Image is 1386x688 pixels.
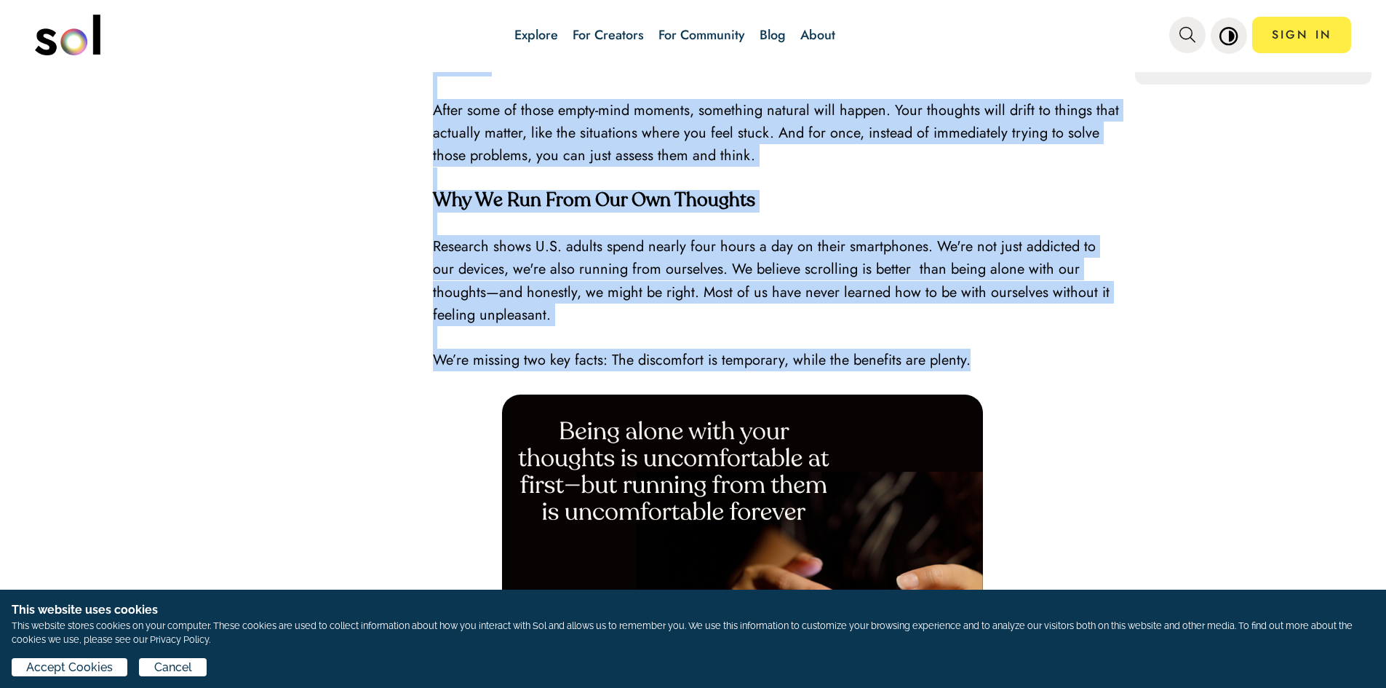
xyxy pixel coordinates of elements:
button: Accept Cookies [12,658,127,676]
strong: Why We Run From Our Own Thoughts [433,191,755,210]
span: Accept Cookies [26,659,113,676]
span: Research shows U.S. adults spend nearly four hours a day on their smartphones. We're not just add... [433,236,1110,325]
a: For Creators [573,25,644,44]
img: 1759246493539-Your%20paragraph%20text%20-%202025-09-30T173236.694.png [502,395,983,665]
button: Cancel [139,658,206,676]
span: After some of those empty-mind moments, something natural will happen. Your thoughts will drift t... [433,100,1119,166]
a: Explore [514,25,558,44]
a: Blog [760,25,786,44]
h1: This website uses cookies [12,601,1374,619]
nav: main navigation [35,9,1352,60]
a: SIGN IN [1252,17,1351,53]
a: About [800,25,835,44]
span: Cancel [154,659,192,676]
p: This website stores cookies on your computer. These cookies are used to collect information about... [12,619,1374,647]
img: logo [35,15,100,55]
a: For Community [658,25,745,44]
span: We’re missing two key facts: The discomfort is temporary, while the benefits are plenty. [433,349,971,371]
